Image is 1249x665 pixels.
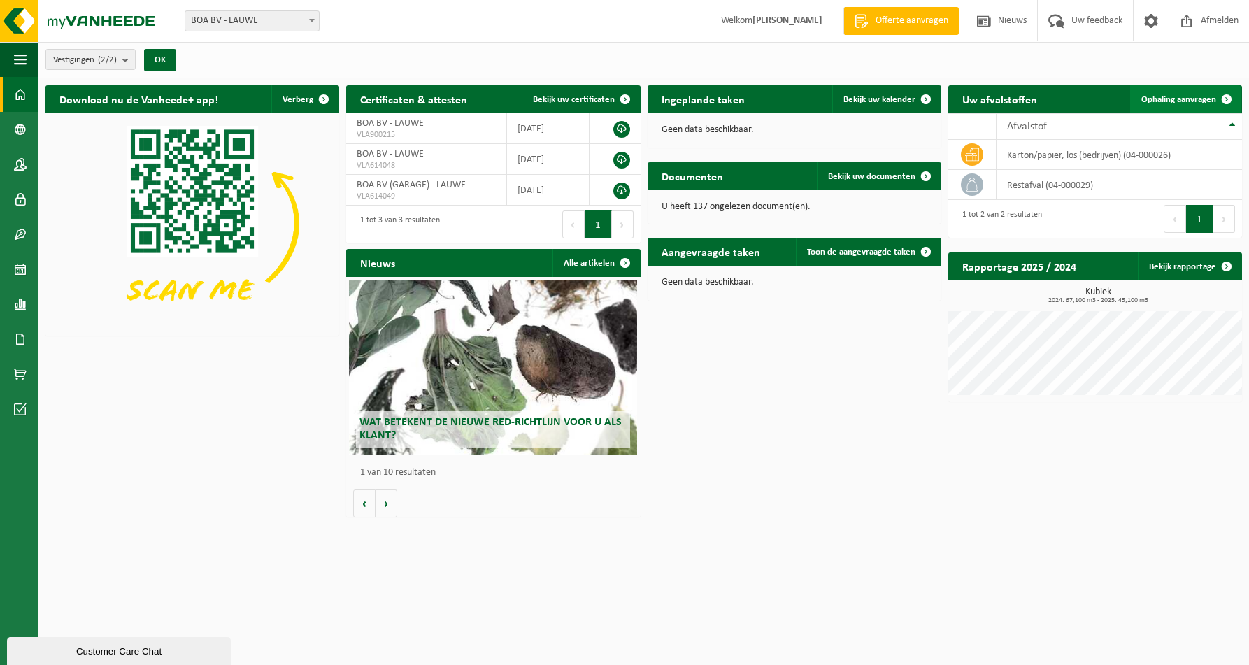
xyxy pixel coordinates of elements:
button: Vorige [353,489,376,517]
p: Geen data beschikbaar. [662,125,927,135]
div: 1 tot 3 van 3 resultaten [353,209,440,240]
button: Vestigingen(2/2) [45,49,136,70]
a: Bekijk rapportage [1138,252,1241,280]
button: 1 [585,210,612,238]
h2: Aangevraagde taken [648,238,774,265]
a: Bekijk uw certificaten [522,85,639,113]
span: Vestigingen [53,50,117,71]
a: Wat betekent de nieuwe RED-richtlijn voor u als klant? [349,280,637,455]
span: Verberg [283,95,313,104]
count: (2/2) [98,55,117,64]
span: Bekijk uw certificaten [533,95,615,104]
span: Afvalstof [1007,121,1047,132]
td: [DATE] [507,175,590,206]
span: Ophaling aanvragen [1141,95,1216,104]
span: BOA BV - LAUWE [185,10,320,31]
span: Bekijk uw documenten [828,172,915,181]
h2: Nieuws [346,249,409,276]
h2: Documenten [648,162,737,190]
td: [DATE] [507,113,590,144]
a: Alle artikelen [552,249,639,277]
h3: Kubiek [955,287,1242,304]
iframe: chat widget [7,634,234,665]
span: Wat betekent de nieuwe RED-richtlijn voor u als klant? [359,417,622,441]
span: 2024: 67,100 m3 - 2025: 45,100 m3 [955,297,1242,304]
span: Toon de aangevraagde taken [807,248,915,257]
div: 1 tot 2 van 2 resultaten [955,203,1042,234]
button: Volgende [376,489,397,517]
td: restafval (04-000029) [997,170,1242,200]
span: BOA BV - LAUWE [357,149,424,159]
span: BOA BV - LAUWE [357,118,424,129]
a: Bekijk uw kalender [832,85,940,113]
h2: Download nu de Vanheede+ app! [45,85,232,113]
a: Toon de aangevraagde taken [796,238,940,266]
span: VLA900215 [357,129,495,141]
button: OK [144,49,176,71]
h2: Rapportage 2025 / 2024 [948,252,1090,280]
p: 1 van 10 resultaten [360,468,633,478]
span: BOA BV (GARAGE) - LAUWE [357,180,466,190]
td: karton/papier, los (bedrijven) (04-000026) [997,140,1242,170]
p: Geen data beschikbaar. [662,278,927,287]
h2: Certificaten & attesten [346,85,481,113]
button: Verberg [271,85,338,113]
button: 1 [1186,205,1213,233]
a: Ophaling aanvragen [1130,85,1241,113]
span: BOA BV - LAUWE [185,11,319,31]
h2: Uw afvalstoffen [948,85,1051,113]
span: VLA614049 [357,191,495,202]
p: U heeft 137 ongelezen document(en). [662,202,927,212]
span: Bekijk uw kalender [843,95,915,104]
span: VLA614048 [357,160,495,171]
strong: [PERSON_NAME] [752,15,822,26]
h2: Ingeplande taken [648,85,759,113]
button: Previous [1164,205,1186,233]
button: Next [612,210,634,238]
a: Offerte aanvragen [843,7,959,35]
span: Offerte aanvragen [872,14,952,28]
td: [DATE] [507,144,590,175]
a: Bekijk uw documenten [817,162,940,190]
button: Next [1213,205,1235,233]
button: Previous [562,210,585,238]
img: Download de VHEPlus App [45,113,339,334]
